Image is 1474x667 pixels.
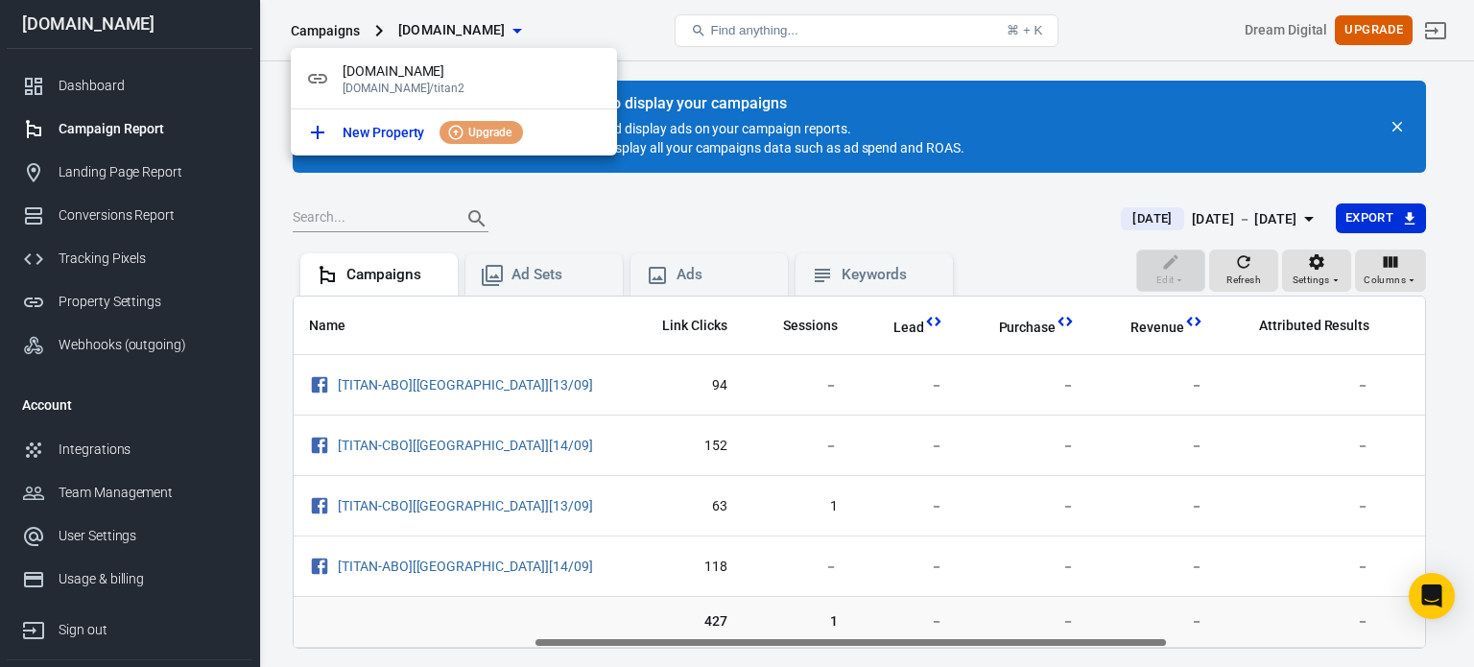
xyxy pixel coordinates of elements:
span: Upgrade [461,124,519,141]
p: New Property [343,123,424,143]
span: [DOMAIN_NAME] [343,61,602,82]
div: Open Intercom Messenger [1409,573,1455,619]
p: [DOMAIN_NAME]/titan2 [343,82,602,95]
div: [DOMAIN_NAME][DOMAIN_NAME]/titan2 [291,48,617,109]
